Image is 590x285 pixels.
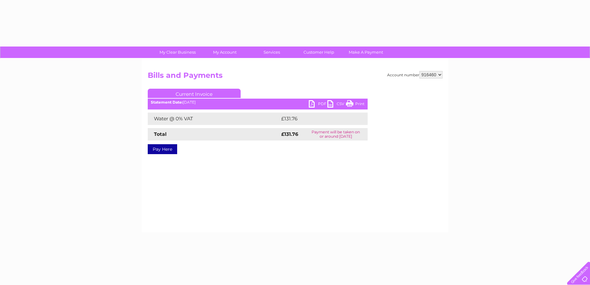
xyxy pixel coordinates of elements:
div: Account number [387,71,443,78]
td: £131.76 [280,113,356,125]
strong: £131.76 [281,131,298,137]
a: Customer Help [293,47,344,58]
td: Water @ 0% VAT [148,113,280,125]
a: Print [346,100,365,109]
div: [DATE] [148,100,368,105]
b: Statement Date: [151,100,183,105]
a: Pay Here [148,144,177,154]
h2: Bills and Payments [148,71,443,83]
a: Services [246,47,297,58]
strong: Total [154,131,167,137]
a: PDF [309,100,327,109]
a: My Clear Business [152,47,203,58]
td: Payment will be taken on or around [DATE] [304,128,367,140]
a: Current Invoice [148,89,241,98]
a: Make A Payment [340,47,391,58]
a: My Account [199,47,250,58]
a: CSV [327,100,346,109]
